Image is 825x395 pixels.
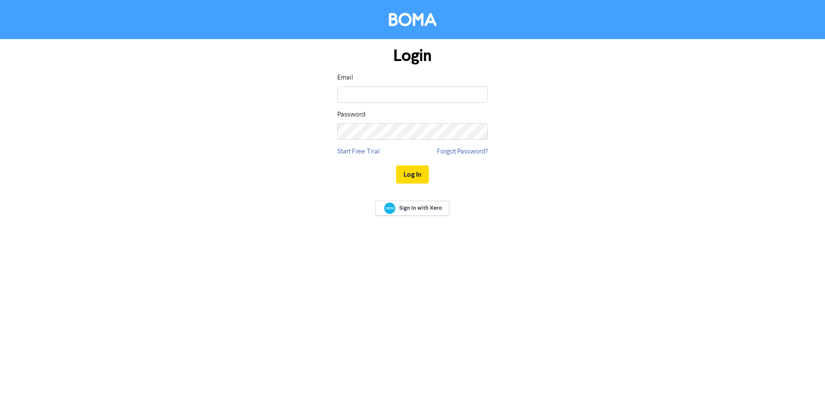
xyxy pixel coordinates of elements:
[337,147,380,157] a: Start Free Trial
[396,165,429,184] button: Log In
[384,202,395,214] img: Xero logo
[437,147,488,157] a: Forgot Password?
[389,13,437,26] img: BOMA Logo
[376,201,449,216] a: Sign In with Xero
[337,110,365,120] label: Password
[337,73,353,83] label: Email
[782,354,825,395] iframe: Chat Widget
[399,204,442,212] span: Sign In with Xero
[337,46,488,66] h1: Login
